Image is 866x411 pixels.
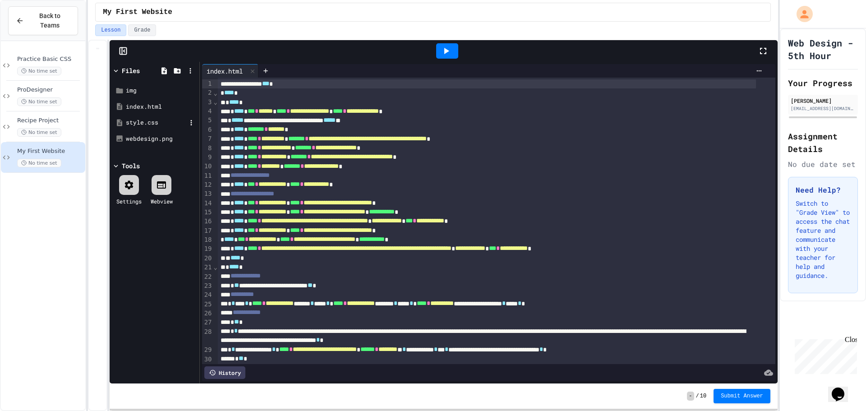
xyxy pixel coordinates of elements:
[791,97,855,105] div: [PERSON_NAME]
[202,171,213,180] div: 11
[202,66,247,76] div: index.html
[202,180,213,189] div: 12
[787,4,815,24] div: My Account
[202,189,213,199] div: 13
[202,355,213,364] div: 30
[202,254,213,263] div: 20
[202,79,213,88] div: 1
[202,98,213,107] div: 3
[122,161,140,171] div: Tools
[4,4,62,57] div: Chat with us now!Close
[202,153,213,162] div: 9
[17,55,83,63] span: Practice Basic CSS
[151,197,173,205] div: Webview
[202,245,213,254] div: 19
[202,125,213,134] div: 6
[202,208,213,217] div: 15
[687,392,694,401] span: -
[788,130,858,155] h2: Assignment Details
[95,24,126,36] button: Lesson
[202,226,213,236] div: 17
[202,64,258,78] div: index.html
[17,67,61,75] span: No time set
[126,86,196,95] div: img
[202,272,213,282] div: 22
[202,88,213,97] div: 2
[202,162,213,171] div: 10
[116,197,142,205] div: Settings
[8,6,78,35] button: Back to Teams
[696,393,699,400] span: /
[202,107,213,116] div: 4
[213,98,217,106] span: Fold line
[202,144,213,153] div: 8
[796,199,850,280] p: Switch to "Grade View" to access the chat feature and communicate with your teacher for help and ...
[791,105,855,112] div: [EMAIL_ADDRESS][DOMAIN_NAME]
[213,89,217,97] span: Fold line
[17,86,83,94] span: ProDesigner
[202,263,213,272] div: 21
[202,318,213,327] div: 27
[126,134,196,143] div: webdesign.png
[103,7,172,18] span: My First Website
[202,309,213,318] div: 26
[202,291,213,300] div: 24
[791,336,857,374] iframe: chat widget
[213,263,217,271] span: Fold line
[202,282,213,291] div: 23
[202,199,213,208] div: 14
[828,375,857,402] iframe: chat widget
[126,102,196,111] div: index.html
[721,393,763,400] span: Submit Answer
[700,393,706,400] span: 10
[714,389,770,403] button: Submit Answer
[17,159,61,167] span: No time set
[202,236,213,245] div: 18
[202,134,213,143] div: 7
[788,159,858,170] div: No due date set
[17,117,83,125] span: Recipe Project
[126,118,186,127] div: style.css
[128,24,156,36] button: Grade
[202,328,213,346] div: 28
[202,116,213,125] div: 5
[29,11,70,30] span: Back to Teams
[796,185,850,195] h3: Need Help?
[202,217,213,226] div: 16
[204,366,245,379] div: History
[17,128,61,137] span: No time set
[788,37,858,62] h1: Web Design - 5th Hour
[202,300,213,309] div: 25
[17,148,83,155] span: My First Website
[122,66,140,75] div: Files
[202,346,213,355] div: 29
[17,97,61,106] span: No time set
[788,77,858,89] h2: Your Progress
